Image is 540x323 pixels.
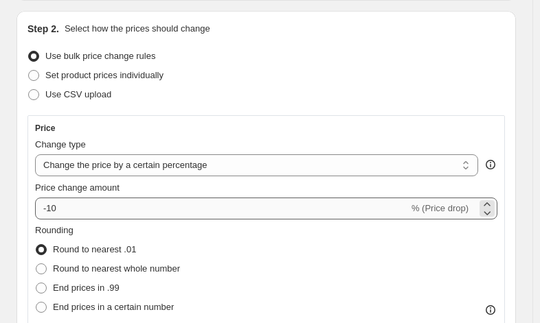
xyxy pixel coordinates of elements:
[53,263,180,274] span: Round to nearest whole number
[53,302,174,312] span: End prices in a certain number
[484,158,497,171] div: help
[45,89,111,99] span: Use CSV upload
[53,283,120,293] span: End prices in .99
[35,139,86,149] span: Change type
[35,225,74,235] span: Rounding
[35,182,120,193] span: Price change amount
[35,123,55,134] h3: Price
[45,70,164,80] span: Set product prices individually
[412,203,469,213] span: % (Price drop)
[35,198,409,219] input: -15
[27,22,59,36] h2: Step 2.
[53,244,136,254] span: Round to nearest .01
[45,51,155,61] span: Use bulk price change rules
[65,22,210,36] p: Select how the prices should change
